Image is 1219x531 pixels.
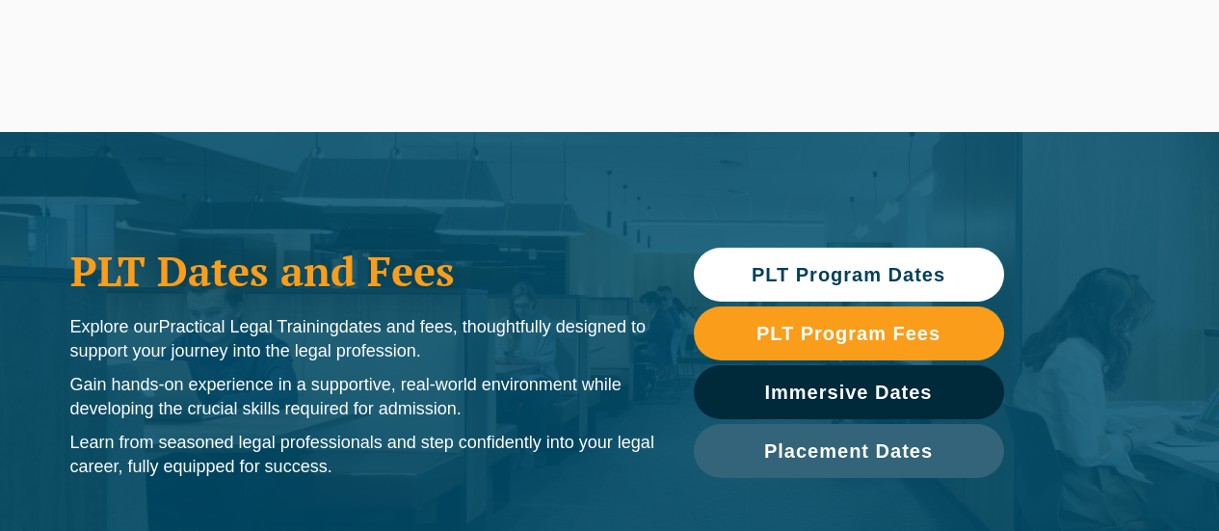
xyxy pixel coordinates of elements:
span: Practical Legal Training [159,317,339,336]
p: Gain hands-on experience in a supportive, real-world environment while developing the crucial ski... [70,373,655,421]
p: Learn from seasoned legal professionals and step confidently into your legal career, fully equipp... [70,431,655,479]
span: Immersive Dates [765,383,933,402]
a: Placement Dates [694,424,1004,478]
span: PLT Program Fees [756,324,941,343]
a: Immersive Dates [694,365,1004,419]
span: PLT Program Dates [752,265,945,284]
p: Explore our dates and fees, thoughtfully designed to support your journey into the legal profession. [70,315,655,363]
a: PLT Program Dates [694,248,1004,302]
h1: PLT Dates and Fees [70,247,655,295]
a: PLT Program Fees [694,306,1004,360]
span: Placement Dates [764,441,933,461]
